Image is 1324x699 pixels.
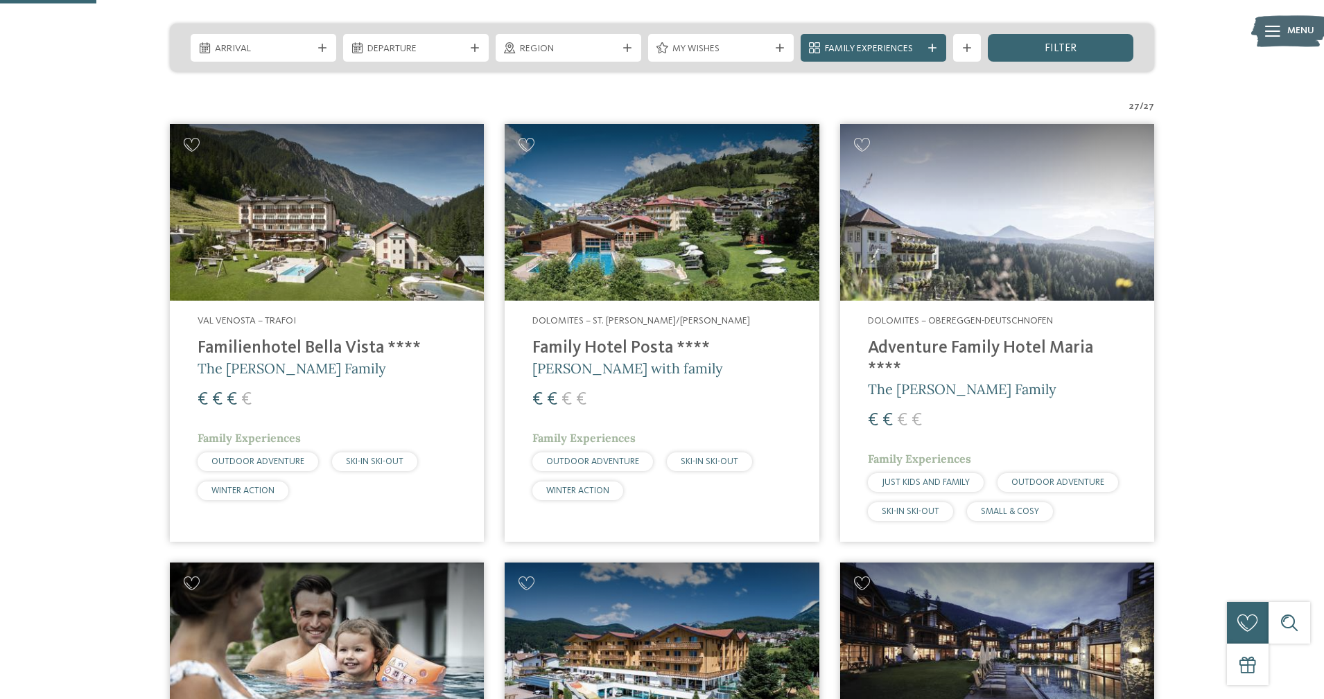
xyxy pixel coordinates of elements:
span: Family Experiences [198,431,301,445]
h4: Family Hotel Posta **** [532,338,791,359]
span: OUTDOOR ADVENTURE [1011,478,1104,487]
span: SMALL & COSY [981,507,1039,516]
span: Dolomites – Obereggen-Deutschnofen [868,316,1053,326]
span: / [1140,100,1144,114]
span: My wishes [672,42,769,56]
span: 27 [1129,100,1140,114]
span: € [868,412,878,430]
h4: Familienhotel Bella Vista **** [198,338,456,359]
span: WINTER ACTION [211,486,275,495]
span: The [PERSON_NAME] Family [868,380,1056,398]
span: € [897,412,907,430]
span: Family Experiences [868,452,971,466]
span: JUST KIDS AND FAMILY [882,478,970,487]
span: Family Experiences [532,431,636,445]
a: Looking for family hotels? Find the best ones here! Dolomites – Obereggen-Deutschnofen Adventure ... [840,124,1154,542]
img: Adventure Family Hotel Maria **** [840,124,1154,301]
span: SKI-IN SKI-OUT [681,457,738,466]
img: Looking for family hotels? Find the best ones here! [170,124,484,301]
span: € [576,391,586,409]
span: OUTDOOR ADVENTURE [546,457,639,466]
span: € [882,412,893,430]
span: SKI-IN SKI-OUT [346,457,403,466]
span: Val Venosta – Trafoi [198,316,296,326]
img: Looking for family hotels? Find the best ones here! [505,124,819,301]
span: € [532,391,543,409]
span: Departure [367,42,464,56]
span: € [212,391,223,409]
span: The [PERSON_NAME] Family [198,360,386,377]
span: Arrival [215,42,312,56]
span: filter [1045,43,1077,54]
span: WINTER ACTION [546,486,609,495]
span: 27 [1144,100,1154,114]
h4: Adventure Family Hotel Maria **** [868,338,1126,380]
span: € [561,391,572,409]
span: € [547,391,557,409]
span: Dolomites – St. [PERSON_NAME]/[PERSON_NAME] [532,316,750,326]
a: Looking for family hotels? Find the best ones here! Val Venosta – Trafoi Familienhotel Bella Vist... [170,124,484,542]
span: € [241,391,252,409]
a: Looking for family hotels? Find the best ones here! Dolomites – St. [PERSON_NAME]/[PERSON_NAME] F... [505,124,819,542]
span: € [912,412,922,430]
span: Family Experiences [825,42,922,56]
span: SKI-IN SKI-OUT [882,507,939,516]
span: € [198,391,208,409]
span: [PERSON_NAME] with family [532,360,723,377]
span: Region [520,42,617,56]
span: € [227,391,237,409]
span: OUTDOOR ADVENTURE [211,457,304,466]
